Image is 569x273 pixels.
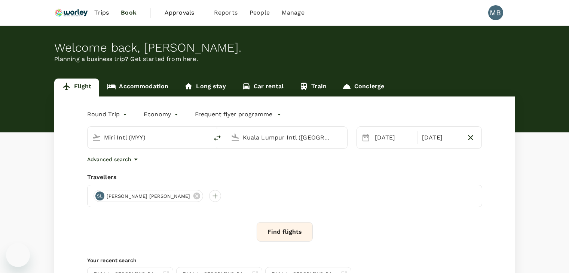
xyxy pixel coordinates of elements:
span: Book [121,8,137,17]
p: Frequent flyer programme [195,110,272,119]
div: [DATE] [419,130,463,145]
a: Long stay [176,79,233,96]
div: [DATE] [372,130,416,145]
img: Ranhill Worley Sdn Bhd [54,4,89,21]
span: People [250,8,270,17]
span: Manage [282,8,305,17]
p: Your recent search [87,257,482,264]
span: Reports [214,8,238,17]
div: Economy [144,108,180,120]
div: SL [95,191,104,200]
button: Find flights [257,222,313,242]
a: Car rental [234,79,292,96]
span: Trips [94,8,109,17]
div: Welcome back , [PERSON_NAME] . [54,41,515,55]
a: Train [291,79,334,96]
button: Advanced search [87,155,140,164]
button: Open [203,136,205,138]
a: Concierge [334,79,392,96]
button: Open [342,136,343,138]
div: SL[PERSON_NAME] [PERSON_NAME] [94,190,203,202]
a: Flight [54,79,100,96]
a: Accommodation [99,79,176,96]
input: Depart from [104,132,193,143]
button: Frequent flyer programme [195,110,281,119]
div: Round Trip [87,108,129,120]
p: Advanced search [87,156,131,163]
span: [PERSON_NAME] [PERSON_NAME] [102,193,195,200]
div: Travellers [87,173,482,182]
span: Approvals [165,8,202,17]
iframe: Button to launch messaging window [6,243,30,267]
button: delete [208,129,226,147]
p: Planning a business trip? Get started from here. [54,55,515,64]
input: Going to [243,132,331,143]
div: MB [488,5,503,20]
